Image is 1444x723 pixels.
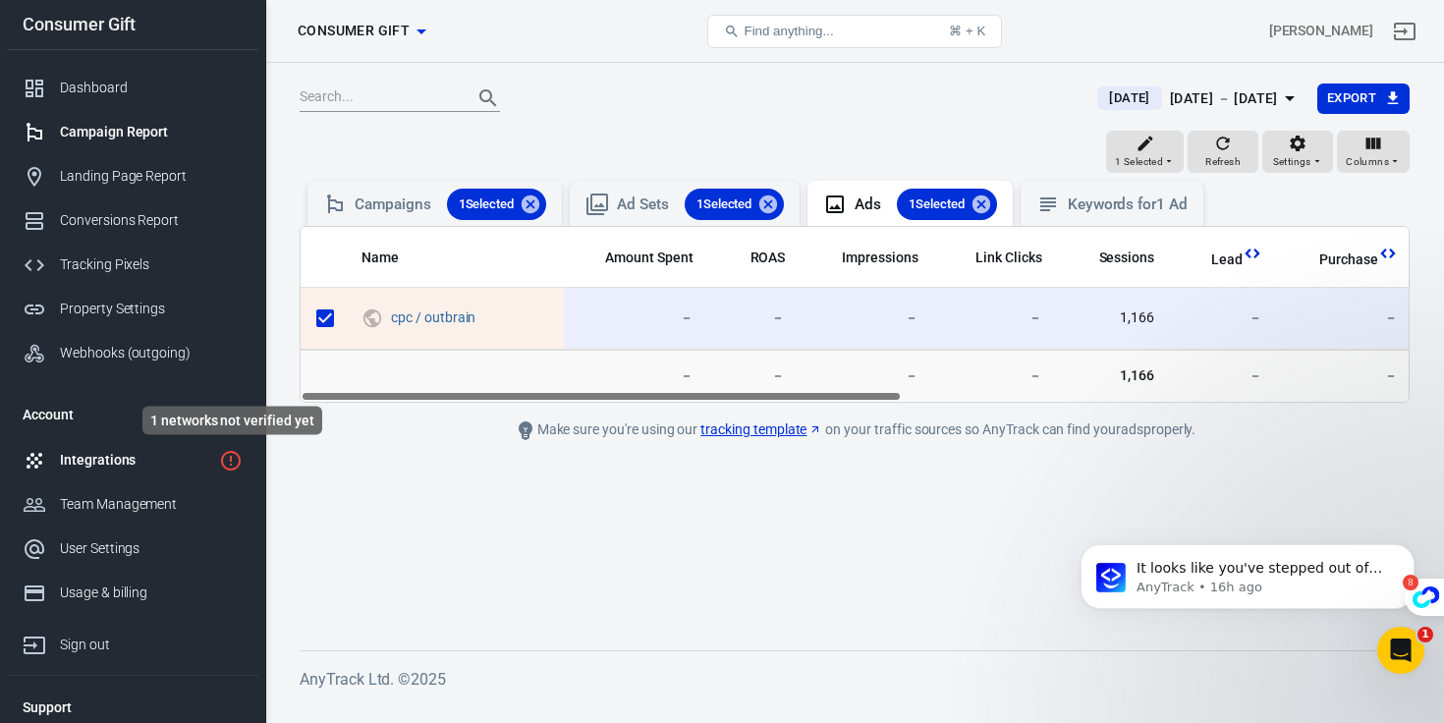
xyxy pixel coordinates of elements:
div: Ad Sets [617,189,784,220]
div: ⌘ + K [949,24,985,38]
span: 1 Selected [897,195,976,214]
span: 1 Selected [685,195,764,214]
a: Property Settings [7,287,258,331]
div: User Settings [60,538,243,559]
div: Dashboard [60,78,243,98]
div: 1Selected [685,189,785,220]
a: Dashboard [7,66,258,110]
span: Lead [1211,250,1243,270]
span: 1 Selected [447,195,527,214]
span: The number of times your ads were on screen. [816,246,918,269]
span: Name [361,249,399,268]
div: 1Selected [447,189,547,220]
a: Campaign Report [7,110,258,154]
span: Settings [1273,153,1311,171]
svg: This column is calculated from AnyTrack real-time data [1378,244,1398,263]
span: 1,166 [1074,308,1155,328]
div: 1Selected [897,189,997,220]
span: － [950,366,1042,386]
span: － [1294,366,1398,386]
span: The estimated total amount of money you've spent on your campaign, ad set or ad during its schedule. [605,246,694,269]
span: － [580,366,694,386]
iframe: Intercom live chat [1377,627,1424,674]
a: Conversions Report [7,198,258,243]
div: Account id: juSFbWAb [1269,21,1373,41]
button: [DATE][DATE] － [DATE] [1082,83,1316,115]
a: Webhooks (outgoing) [7,331,258,375]
a: cpc / outbrain [391,309,475,325]
a: Sign out [7,615,258,667]
span: － [725,366,786,386]
span: The number of times your ads were on screen. [842,246,918,269]
button: Consumer Gift [290,13,433,49]
a: Integrations [7,438,258,482]
div: Keywords for 1 Ad [1068,195,1188,215]
div: 1 networks not verified yet [142,407,322,435]
input: Search... [300,85,457,111]
span: cpc / outbrain [391,310,478,324]
a: User Settings [7,527,258,571]
span: Refresh [1205,153,1241,171]
span: Link Clicks [975,249,1042,268]
div: Campaigns [355,189,546,220]
span: － [1186,366,1262,386]
span: Purchase [1294,250,1378,270]
button: Find anything...⌘ + K [707,15,1002,48]
a: Sign out [1381,8,1428,55]
span: Find anything... [744,24,833,38]
span: [DATE] [1101,88,1157,108]
div: Landing Page Report [60,166,243,187]
iframe: Intercom notifications message [1051,503,1444,670]
span: － [816,308,918,328]
div: Usage & billing [60,583,243,603]
a: Team Management [7,482,258,527]
span: Purchase [1319,250,1378,270]
span: Columns [1346,153,1389,171]
span: Sessions [1074,249,1155,268]
div: Webhooks (outgoing) [60,343,243,363]
span: Impressions [842,249,918,268]
button: Refresh [1188,131,1258,174]
a: tracking template [700,419,822,440]
span: Consumer Gift [298,19,410,43]
a: Usage & billing [7,571,258,615]
svg: 1 networks not verified yet [219,449,243,473]
span: The total return on ad spend [725,246,786,269]
div: Ads [855,189,996,220]
li: Account [7,391,258,438]
span: The total return on ad spend [750,246,786,269]
svg: This column is calculated from AnyTrack real-time data [1243,244,1262,263]
span: － [950,308,1042,328]
button: Settings [1262,131,1333,174]
span: － [580,308,694,328]
div: scrollable content [301,227,1409,402]
div: Integrations [60,450,211,471]
a: Landing Page Report [7,154,258,198]
span: Name [361,249,424,268]
div: Property Settings [60,299,243,319]
div: Team Management [60,494,243,515]
div: [DATE] － [DATE] [1170,86,1278,111]
h6: AnyTrack Ltd. © 2025 [300,667,1410,692]
button: Columns [1337,131,1410,174]
span: Amount Spent [605,249,694,268]
svg: UTM & Web Traffic [361,306,383,330]
div: Conversions Report [60,210,243,231]
span: The number of clicks on links within the ad that led to advertiser-specified destinations [950,246,1042,269]
div: Consumer Gift [7,16,258,33]
div: Make sure you're using our on your traffic sources so AnyTrack can find your ads properly. [413,418,1297,442]
div: Campaign Report [60,122,243,142]
span: － [1186,308,1262,328]
span: The number of clicks on links within the ad that led to advertiser-specified destinations [975,246,1042,269]
span: Sessions [1099,249,1155,268]
div: Tracking Pixels [60,254,243,275]
div: Sign out [60,635,243,655]
span: － [1294,308,1398,328]
span: The estimated total amount of money you've spent on your campaign, ad set or ad during its schedule. [580,246,694,269]
span: － [725,308,786,328]
button: 1 Selected [1106,131,1184,174]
